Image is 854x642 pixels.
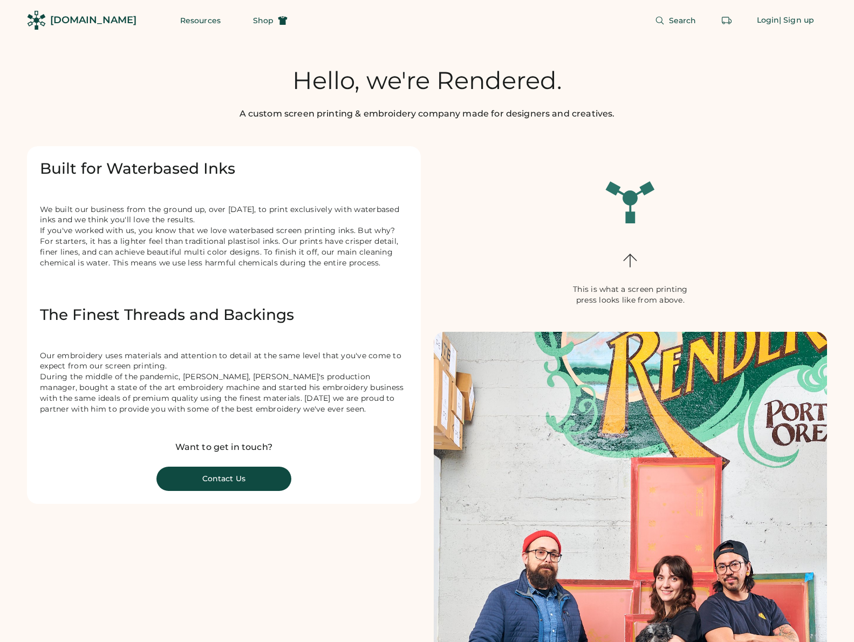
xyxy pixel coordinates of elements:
div: Built for Waterbased Inks [40,159,408,179]
button: Search [642,10,709,31]
div: This is what a screen printing press looks like from above. [563,284,698,306]
span: Search [669,17,696,24]
div: We built our business from the ground up, over [DATE], to print exclusively with waterbased inks ... [40,204,408,279]
div: Hello, we're Rendered. [292,66,562,94]
div: [DOMAIN_NAME] [50,13,136,27]
div: A custom screen printing & embroidery company made for designers and creatives. [240,107,615,120]
div: Want to get in touch? [156,441,291,454]
span: Shop [253,17,274,24]
button: Retrieve an order [716,10,737,31]
div: Our embroidery uses materials and attention to detail at the same level that you've come to expec... [40,351,408,415]
button: Contact Us [156,467,291,491]
img: yH5BAEAAAAALAAAAAABAAEAAAIBRAA7 [604,172,656,224]
button: Resources [167,10,234,31]
div: Login [757,15,780,26]
img: Rendered Logo - Screens [27,11,46,30]
button: Shop [240,10,300,31]
div: | Sign up [779,15,814,26]
div: The Finest Threads and Backings [40,305,408,325]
